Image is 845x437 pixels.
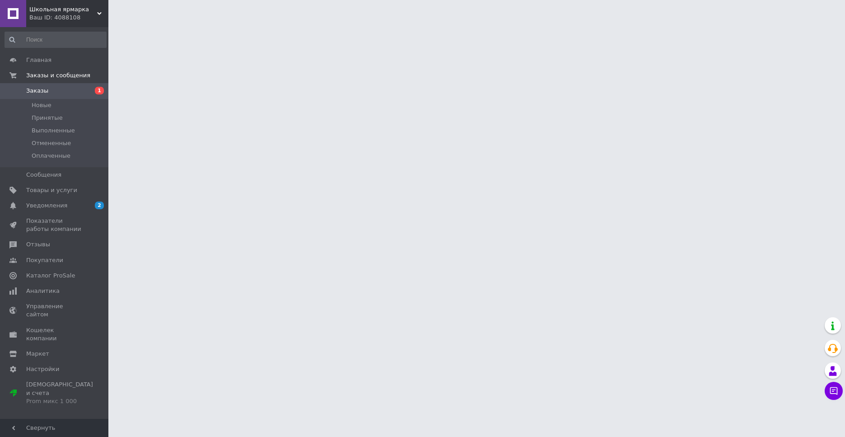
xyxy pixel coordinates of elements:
[95,202,104,209] span: 2
[29,5,97,14] span: Школьная ярмарка
[32,114,63,122] span: Принятые
[26,365,59,373] span: Настройки
[26,256,63,264] span: Покупатели
[26,56,51,64] span: Главная
[26,87,48,95] span: Заказы
[26,326,84,343] span: Кошелек компании
[26,202,67,210] span: Уведомления
[26,272,75,280] span: Каталог ProSale
[5,32,107,48] input: Поиск
[32,152,70,160] span: Оплаченные
[26,350,49,358] span: Маркет
[32,101,51,109] span: Новые
[26,186,77,194] span: Товары и услуги
[26,287,60,295] span: Аналитика
[26,302,84,319] span: Управление сайтом
[26,71,90,80] span: Заказы и сообщения
[26,171,61,179] span: Сообщения
[26,217,84,233] span: Показатели работы компании
[29,14,108,22] div: Ваш ID: 4088108
[825,382,843,400] button: Чат с покупателем
[32,127,75,135] span: Выполненные
[32,139,71,147] span: Отмененные
[26,381,93,405] span: [DEMOGRAPHIC_DATA] и счета
[26,240,50,249] span: Отзывы
[26,397,93,405] div: Prom микс 1 000
[95,87,104,94] span: 1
